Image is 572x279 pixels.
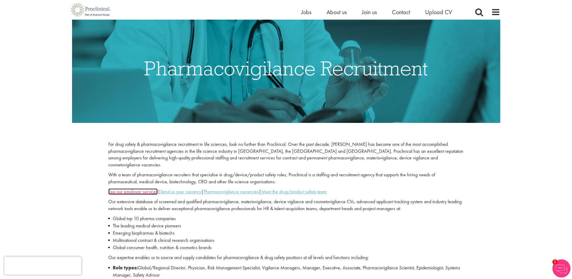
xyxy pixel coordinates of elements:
li: Global consumer health, nutrition & cosmetics brands [108,244,463,251]
a: Meet the drug/product safety team [261,188,327,195]
img: Chatbot [552,259,570,277]
a: Jobs [301,8,311,16]
p: Our extensive database of screened and qualified pharmacovigilance, materiovigilance, device vigi... [108,198,463,212]
li: Global top 10 pharma companies [108,215,463,222]
img: Pharmacovigilance drug & product safety Recruitment [72,16,500,123]
p: For drug safety & pharmacovigilance recruitment in life sciences, look no further than Proclinica... [108,141,463,168]
a: Contact [392,8,410,16]
p: Our expertise enables us to source and supply candidates for pharmacovigilance & drug safety posi... [108,254,463,261]
li: The leading medical device pioneers [108,222,463,229]
strong: Role types: [113,265,138,271]
li: Emerging biopharmas & biotechs [108,229,463,237]
li: Multinational contract & clinical research organisations [108,237,463,244]
a: Pharmacovigilance vacancies [204,188,259,195]
a: Join us [362,8,377,16]
a: Upload CV [425,8,452,16]
iframe: reCAPTCHA [4,257,81,275]
span: 1 [552,259,558,265]
a: About us [327,8,347,16]
a: Send us your vacancy [160,188,201,195]
li: Global/Regional Director, Physician, Risk Management Specialist, Vigilance Managers, Manager, Exe... [108,264,463,279]
a: See our employer services [108,188,158,195]
p: With a team of pharmacovigilance recruiters that specialise in drug/device/product safety roles, ... [108,172,463,185]
p: | | | [108,188,463,195]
